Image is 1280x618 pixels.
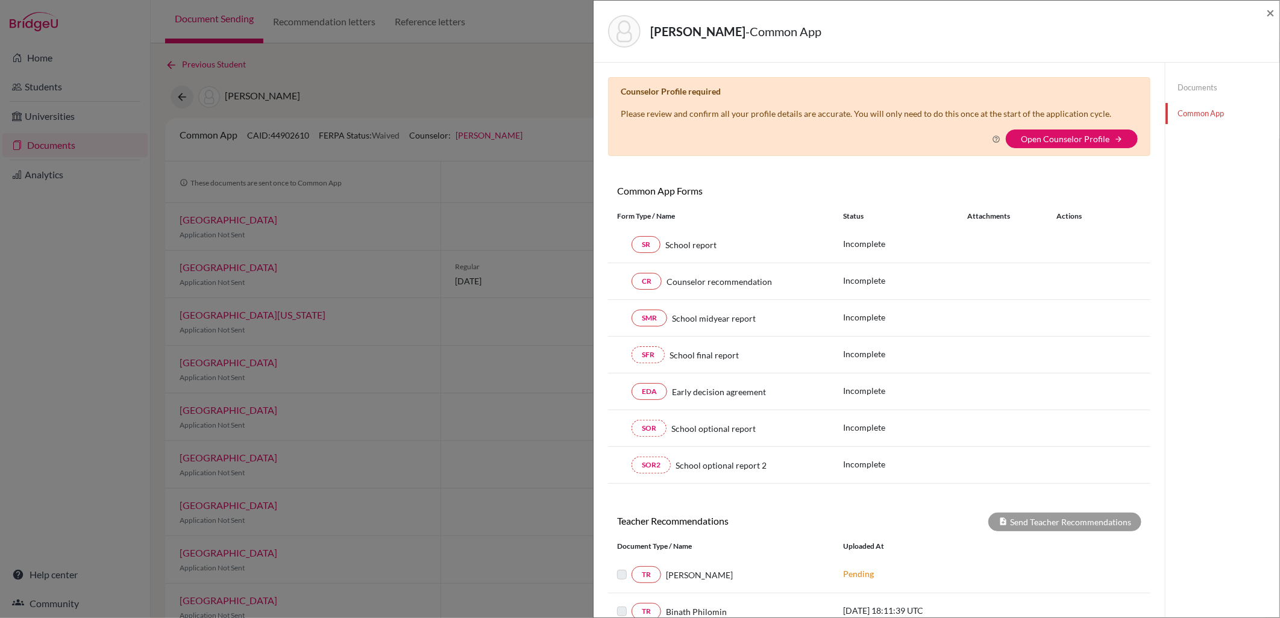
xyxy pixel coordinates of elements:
[632,383,667,400] a: EDA
[1006,130,1138,148] button: Open Counselor Profilearrow_forward
[672,312,756,325] span: School midyear report
[843,211,967,222] div: Status
[632,420,667,437] a: SOR
[1266,5,1275,20] button: Close
[621,86,721,96] b: Counselor Profile required
[843,604,1006,617] p: [DATE] 18:11:39 UTC
[1266,4,1275,21] span: ×
[967,211,1042,222] div: Attachments
[650,24,745,39] strong: [PERSON_NAME]
[666,605,727,618] span: Binath Philomin
[843,237,967,250] p: Incomplete
[666,569,733,581] span: [PERSON_NAME]
[608,515,879,526] h6: Teacher Recommendations
[843,567,1006,580] p: Pending
[843,348,967,360] p: Incomplete
[608,211,834,222] div: Form Type / Name
[672,385,766,398] span: Early decision agreement
[621,107,1111,120] p: Please review and confirm all your profile details are accurate. You will only need to do this on...
[608,541,834,552] div: Document Type / Name
[632,346,665,363] a: SFR
[667,275,772,288] span: Counselor recommendation
[608,185,879,196] h6: Common App Forms
[671,422,756,435] span: School optional report
[632,236,660,253] a: SR
[632,457,671,473] a: SOR2
[843,274,967,287] p: Incomplete
[988,513,1141,531] div: Send Teacher Recommendations
[632,310,667,326] a: SMR
[843,421,967,434] p: Incomplete
[1165,103,1279,124] a: Common App
[676,459,767,472] span: School optional report 2
[632,273,662,290] a: CR
[1042,211,1117,222] div: Actions
[1165,77,1279,98] a: Documents
[834,541,1015,552] div: Uploaded at
[1114,135,1123,143] i: arrow_forward
[632,566,661,583] a: TR
[843,311,967,323] p: Incomplete
[1021,134,1109,144] a: Open Counselor Profile
[843,384,967,397] p: Incomplete
[843,458,967,470] p: Incomplete
[670,349,739,361] span: School final report
[665,239,717,251] span: School report
[745,24,821,39] span: - Common App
